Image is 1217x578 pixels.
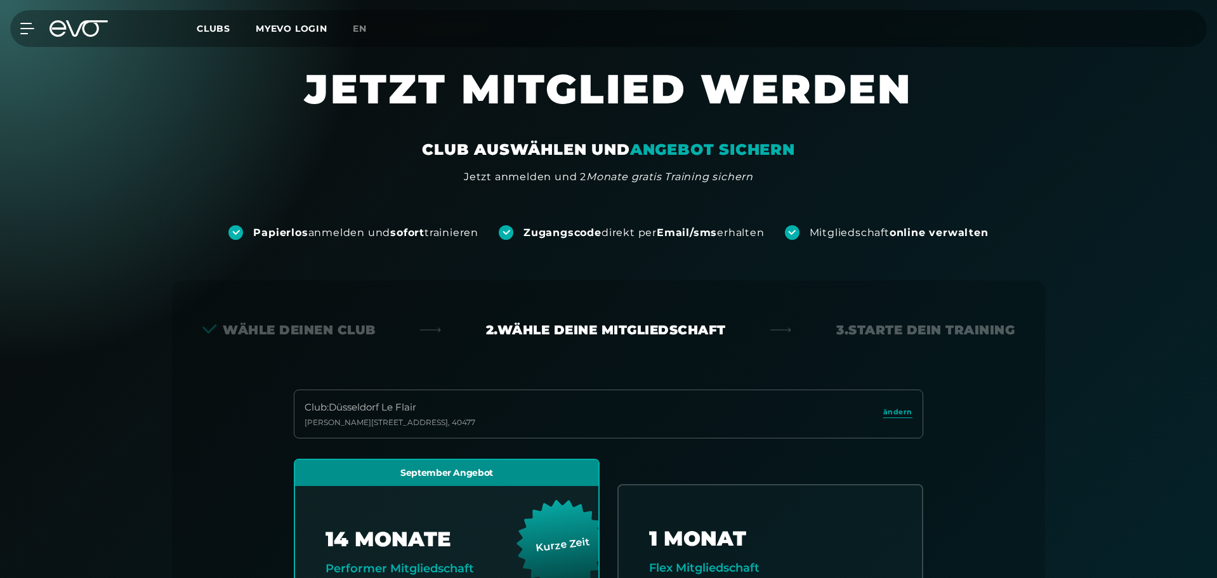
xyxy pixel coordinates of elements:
[353,22,382,36] a: en
[630,140,795,159] em: ANGEBOT SICHERN
[422,140,794,160] div: CLUB AUSWÄHLEN UND
[305,400,475,415] div: Club : Düsseldorf Le Flair
[464,169,753,185] div: Jetzt anmelden und 2
[586,171,753,183] em: Monate gratis Training sichern
[523,226,764,240] div: direkt per erhalten
[890,227,989,239] strong: online verwalten
[883,407,912,417] span: ändern
[197,22,256,34] a: Clubs
[202,321,376,339] div: Wähle deinen Club
[305,417,475,428] div: [PERSON_NAME][STREET_ADDRESS] , 40477
[390,227,424,239] strong: sofort
[253,226,478,240] div: anmelden und trainieren
[197,23,230,34] span: Clubs
[883,407,912,421] a: ändern
[836,321,1015,339] div: 3. Starte dein Training
[253,227,308,239] strong: Papierlos
[810,226,989,240] div: Mitgliedschaft
[353,23,367,34] span: en
[256,23,327,34] a: MYEVO LOGIN
[486,321,726,339] div: 2. Wähle deine Mitgliedschaft
[523,227,602,239] strong: Zugangscode
[657,227,717,239] strong: Email/sms
[228,63,989,140] h1: JETZT MITGLIED WERDEN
